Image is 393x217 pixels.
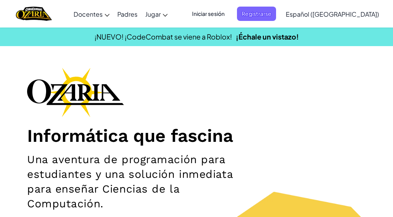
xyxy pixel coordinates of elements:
button: Iniciar sesión [187,7,229,21]
h2: Una aventura de programación para estudiantes y una solución inmediata para enseñar Ciencias de l... [27,152,254,211]
h1: Informática que fascina [27,125,366,146]
span: ¡NUEVO! ¡CodeCombat se viene a Roblox! [94,32,232,41]
button: Registrarse [237,7,276,21]
a: Ozaria by CodeCombat logo [16,6,52,22]
span: Español ([GEOGRAPHIC_DATA]) [286,10,379,18]
span: Jugar [145,10,161,18]
a: Jugar [141,3,172,24]
a: Padres [113,3,141,24]
a: Docentes [70,3,113,24]
img: Home [16,6,52,22]
a: ¡Échale un vistazo! [236,32,299,41]
a: Español ([GEOGRAPHIC_DATA]) [282,3,383,24]
span: Docentes [74,10,103,18]
img: Ozaria branding logo [27,67,124,117]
